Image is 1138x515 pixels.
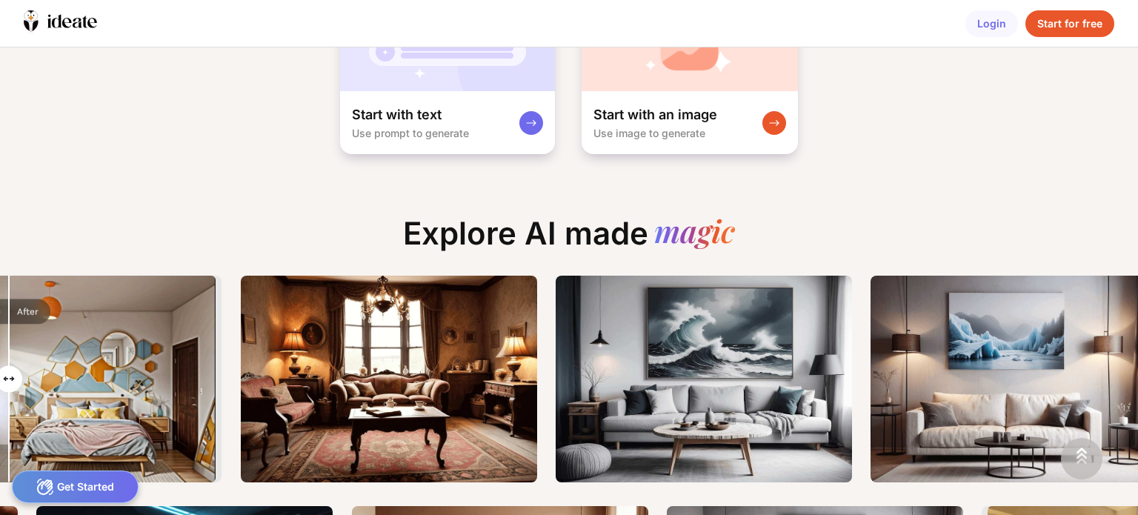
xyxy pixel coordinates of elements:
[241,276,537,482] img: Thumbnailtext2image_00673_.png
[556,276,852,482] img: Thumbnailtext2image_00675_.png
[593,127,705,139] div: Use image to generate
[352,127,469,139] div: Use prompt to generate
[391,215,747,264] div: Explore AI made
[1025,10,1114,37] div: Start for free
[654,215,735,252] div: magic
[12,471,139,503] div: Get Started
[593,106,717,124] div: Start with an image
[965,10,1018,37] div: Login
[352,106,442,124] div: Start with text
